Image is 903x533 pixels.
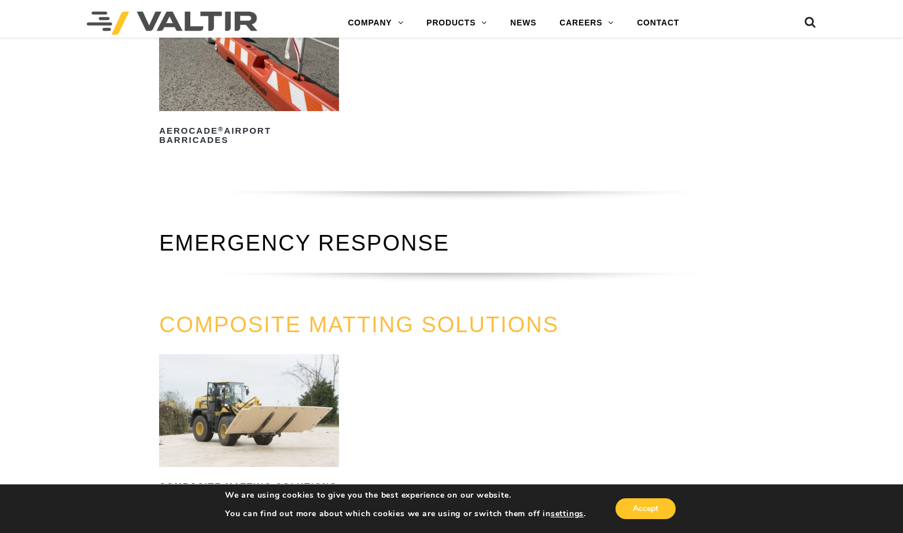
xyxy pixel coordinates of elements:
img: Valtir [87,12,257,35]
button: Accept [615,498,676,519]
a: COMPANY [336,12,415,35]
sup: ® [218,126,224,133]
p: You can find out more about which cookies we are using or switch them off in . [225,509,586,519]
a: COMPOSITE MATTING SOLUTIONS [159,313,559,337]
a: EMERGENCY RESPONSE [159,231,449,255]
h2: Composite Matting Solutions – Temporary Roadways [159,477,339,505]
a: PRODUCTS [415,12,499,35]
p: We are using cookies to give you the best experience on our website. [225,490,586,501]
a: CONTACT [625,12,691,35]
button: settings [551,509,584,519]
a: NEWS [499,12,548,35]
h2: Aerocade Airport Barricades [159,122,339,149]
a: Composite Matting Solutions – Temporary Roadways [159,354,339,505]
a: CAREERS [548,12,625,35]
